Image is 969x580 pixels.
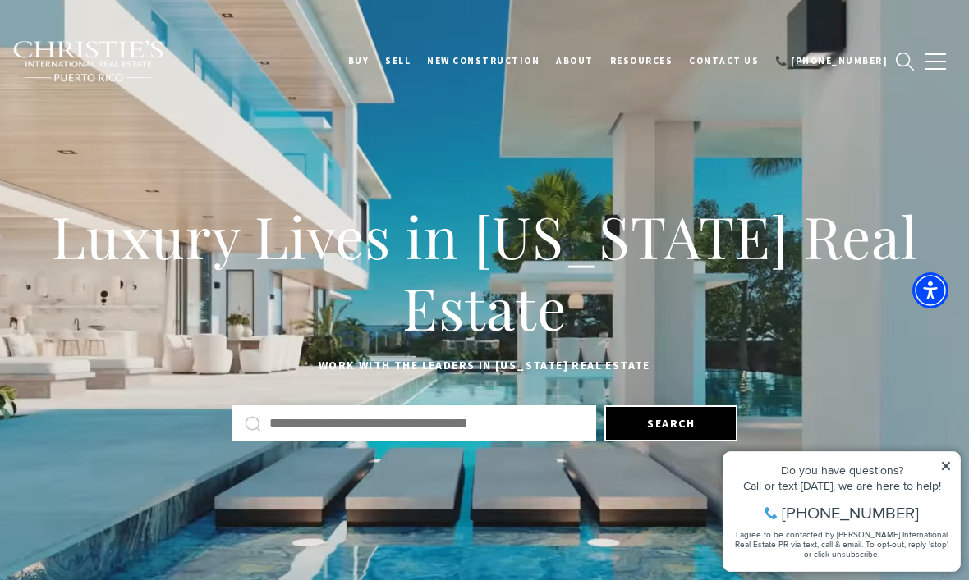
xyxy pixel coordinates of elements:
a: SELL [377,40,419,81]
iframe: bss-luxurypresence [631,16,953,265]
a: New Construction [419,40,548,81]
input: Search by Address, City, or Neighborhood [269,413,583,434]
a: BUY [340,40,378,81]
button: Search [604,405,737,441]
a: Resources [602,40,682,81]
img: Christie's International Real Estate black text logo [12,40,165,83]
span: New Construction [427,55,540,66]
p: Work with the leaders in [US_STATE] Real Estate [41,356,928,376]
h1: Luxury Lives in [US_STATE] Real Estate [41,200,928,344]
a: About [548,40,602,81]
div: Accessibility Menu [912,272,948,308]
